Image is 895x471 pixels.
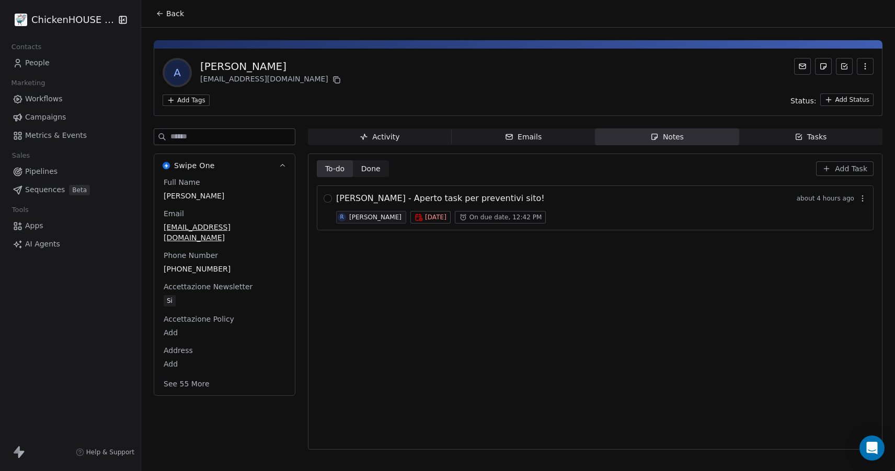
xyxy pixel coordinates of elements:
[505,132,542,143] div: Emails
[25,166,58,177] span: Pipelines
[17,27,25,36] img: website_grey.svg
[200,74,343,86] div: [EMAIL_ADDRESS][DOMAIN_NAME]
[162,250,220,261] span: Phone Number
[117,62,174,68] div: Keyword (traffico)
[150,4,190,23] button: Back
[25,239,60,250] span: AI Agents
[69,185,90,195] span: Beta
[164,264,285,274] span: [PHONE_NUMBER]
[8,90,132,108] a: Workflows
[859,435,885,461] div: Open Intercom Messenger
[174,160,215,171] span: Swipe One
[835,163,867,174] span: Add Task
[164,191,285,201] span: [PERSON_NAME]
[86,448,134,456] span: Help & Support
[166,8,184,19] span: Back
[200,59,343,74] div: [PERSON_NAME]
[76,448,134,456] a: Help & Support
[816,161,874,176] button: Add Task
[163,162,170,169] img: Swipe One
[25,130,87,141] span: Metrics & Events
[820,93,874,106] button: Add Status
[455,211,546,223] button: On due date, 12:42 PM
[164,327,285,338] span: Add
[165,60,190,85] span: A
[7,202,33,218] span: Tools
[55,62,80,68] div: Dominio
[7,75,50,91] span: Marketing
[340,213,344,221] div: R
[8,109,132,126] a: Campaigns
[162,281,255,292] span: Accettazione Newsletter
[425,213,446,221] span: [DATE]
[25,184,65,195] span: Sequences
[162,208,186,219] span: Email
[164,222,285,243] span: [EMAIL_ADDRESS][DOMAIN_NAME]
[154,154,295,177] button: Swipe OneSwipe One
[795,132,827,143] div: Tasks
[8,217,132,234] a: Apps
[17,17,25,25] img: logo_orange.svg
[7,148,35,163] span: Sales
[25,57,50,68] span: People
[154,177,295,395] div: Swipe OneSwipe One
[13,11,111,29] button: ChickenHOUSE snc
[43,61,52,69] img: tab_domain_overview_orange.svg
[361,163,381,174] span: Done
[162,177,202,187] span: Full Name
[105,61,113,69] img: tab_keywords_by_traffic_grey.svg
[8,163,132,180] a: Pipelines
[163,95,210,106] button: Add Tags
[25,93,63,104] span: Workflows
[469,213,542,221] span: On due date, 12:42 PM
[157,374,216,393] button: See 55 More
[29,17,51,25] div: v 4.0.25
[162,345,195,356] span: Address
[349,214,401,221] div: [PERSON_NAME]
[164,359,285,369] span: Add
[336,192,545,205] span: [PERSON_NAME] - Aperto task per preventivi sito!
[8,127,132,144] a: Metrics & Events
[8,236,132,253] a: AI Agents
[797,194,854,203] span: about 4 hours ago
[25,112,66,123] span: Campaigns
[7,39,46,55] span: Contacts
[8,54,132,72] a: People
[8,181,132,198] a: SequencesBeta
[25,220,43,231] span: Apps
[790,96,816,106] span: Status:
[15,14,27,26] img: 4.jpg
[360,132,399,143] div: Activity
[162,314,236,324] span: Accettazione Policy
[31,13,115,27] span: ChickenHOUSE snc
[27,27,117,36] div: Dominio: [DOMAIN_NAME]
[167,296,173,306] div: Si
[410,211,451,223] button: [DATE]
